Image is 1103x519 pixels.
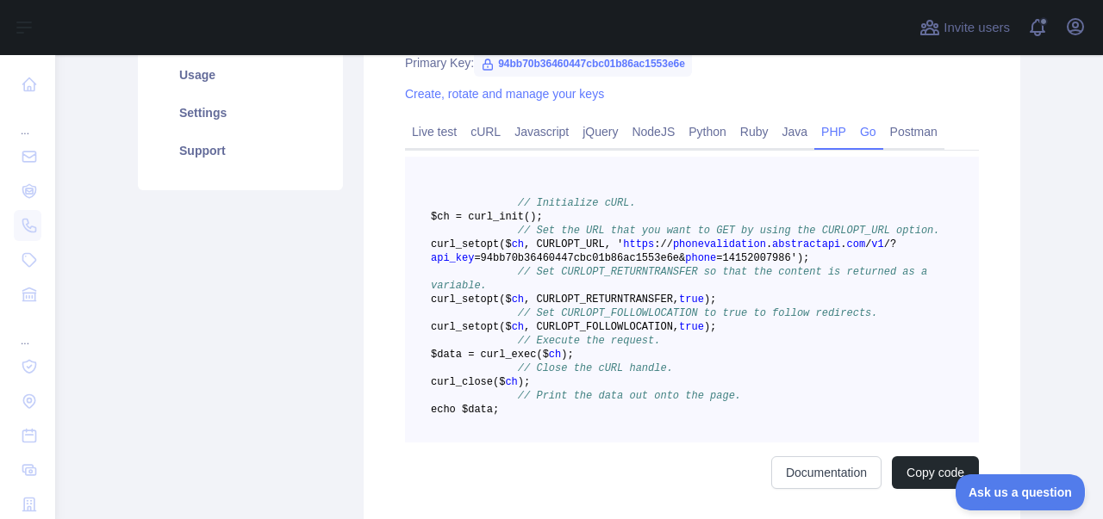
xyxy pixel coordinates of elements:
[524,238,623,250] span: , CURLOPT_URL, '
[803,252,809,264] span: ;
[518,197,636,209] span: // Initialize cURL.
[405,118,464,145] a: Live test
[512,238,524,250] span: ch
[766,238,772,250] span: .
[159,56,322,94] a: Usage
[456,238,512,250] span: _setopt($
[673,238,766,250] span: phonevalidation
[456,321,512,333] span: _setopt($
[431,266,933,292] span: // Set CURLOPT_RETURNTRANSFER so that the content is returned as a variable.
[625,118,682,145] a: NodeJS
[623,238,654,250] span: https
[518,225,940,237] span: // Set the URL that you want to GET by using the CURLOPT_URL option.
[890,238,896,250] span: ?
[679,321,704,333] span: true
[685,252,716,264] span: phone
[944,18,1010,38] span: Invite users
[660,238,666,250] span: /
[493,211,536,223] span: _init()
[512,321,524,333] span: ch
[431,404,499,416] span: echo $data;
[776,118,815,145] a: Java
[704,321,710,333] span: )
[14,103,41,138] div: ...
[576,118,625,145] a: jQuery
[814,118,853,145] a: PHP
[682,118,733,145] a: Python
[518,335,661,347] span: // Execute the request.
[518,390,741,402] span: // Print the data out onto the page.
[536,211,542,223] span: ;
[704,293,710,306] span: )
[871,238,883,250] span: v1
[853,118,883,145] a: Go
[865,238,871,250] span: /
[431,376,456,388] span: curl
[474,252,685,264] span: =94bb70b36460447cbc01b86ac1553e6e&
[733,118,776,145] a: Ruby
[14,313,41,348] div: ...
[667,238,673,250] span: /
[431,238,456,250] span: curl
[456,376,506,388] span: _close($
[159,132,322,170] a: Support
[524,293,679,306] span: , CURLOPT_RETURNTRANSFER,
[884,238,890,250] span: /
[505,349,548,361] span: _exec($
[512,293,524,306] span: ch
[771,456,882,489] a: Documentation
[524,321,679,333] span: , CURLOPT_FOLLOWLOCATION,
[505,376,517,388] span: ch
[405,87,604,101] a: Create, rotate and manage your keys
[464,118,508,145] a: cURL
[654,238,660,250] span: :
[518,376,524,388] span: )
[518,307,878,319] span: // Set CURLOPT_FOLLOWLOCATION to true to follow redirects.
[431,321,456,333] span: curl
[431,349,505,361] span: $data = curl
[431,211,493,223] span: $ch = curl
[405,54,979,71] div: Primary Key:
[549,349,561,361] span: ch
[524,376,530,388] span: ;
[956,474,1086,510] iframe: Toggle Customer Support
[883,118,944,145] a: Postman
[567,349,573,361] span: ;
[159,94,322,132] a: Settings
[431,293,456,306] span: curl
[710,293,716,306] span: ;
[679,293,704,306] span: true
[772,238,840,250] span: abstractapi
[710,321,716,333] span: ;
[916,14,1013,41] button: Invite users
[508,118,576,145] a: Javascript
[840,238,846,250] span: .
[847,238,866,250] span: com
[431,252,474,264] span: api_key
[474,51,692,77] span: 94bb70b36460447cbc01b86ac1553e6e
[892,456,979,489] button: Copy code
[518,362,673,374] span: // Close the cURL handle.
[456,293,512,306] span: _setopt($
[716,252,803,264] span: =14152007986')
[561,349,567,361] span: )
